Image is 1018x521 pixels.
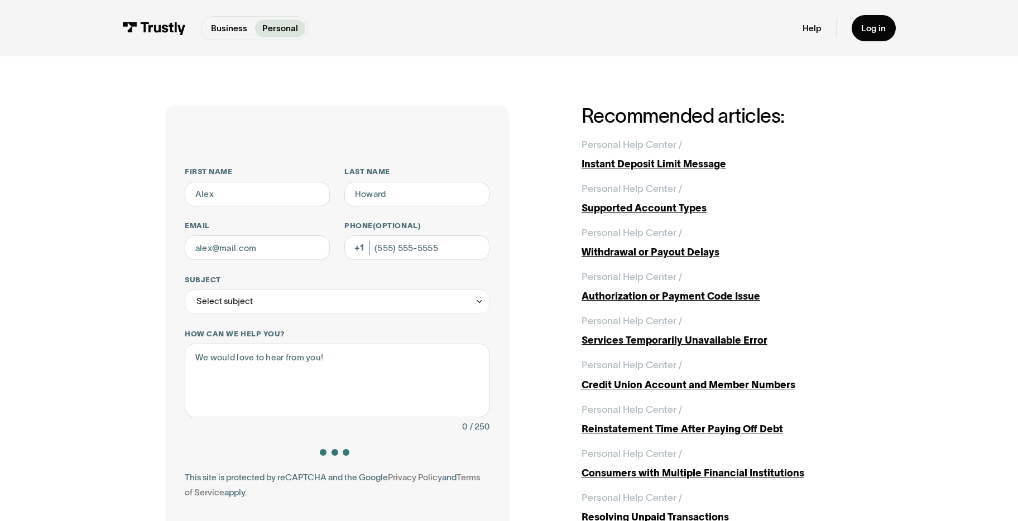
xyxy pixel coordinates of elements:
[373,221,421,230] span: (Optional)
[582,402,853,437] a: Personal Help Center /Reinstatement Time After Paying Off Debt
[582,157,853,171] div: Instant Deposit Limit Message
[582,358,682,372] div: Personal Help Center /
[262,22,298,35] p: Personal
[204,20,254,37] a: Business
[470,419,489,434] div: / 250
[582,269,682,284] div: Personal Help Center /
[582,181,682,196] div: Personal Help Center /
[582,269,853,304] a: Personal Help Center /Authorization or Payment Code Issue
[185,221,330,231] label: Email
[582,422,853,436] div: Reinstatement Time After Paying Off Debt
[582,201,853,215] div: Supported Account Types
[582,490,682,505] div: Personal Help Center /
[185,182,330,206] input: Alex
[122,22,186,35] img: Trustly Logo
[344,182,489,206] input: Howard
[211,22,247,35] p: Business
[582,245,853,259] div: Withdrawal or Payout Delays
[582,105,853,127] h2: Recommended articles:
[861,23,886,34] div: Log in
[582,446,682,461] div: Personal Help Center /
[582,333,853,348] div: Services Temporarily Unavailable Error
[582,225,853,260] a: Personal Help Center /Withdrawal or Payout Delays
[185,167,330,177] label: First name
[582,466,853,480] div: Consumers with Multiple Financial Institutions
[582,313,853,348] a: Personal Help Center /Services Temporarily Unavailable Error
[185,329,489,339] label: How can we help you?
[344,167,489,177] label: Last name
[185,472,480,496] a: Terms of Service
[388,472,442,482] a: Privacy Policy
[344,235,489,260] input: (555) 555-5555
[582,313,682,328] div: Personal Help Center /
[255,20,305,37] a: Personal
[852,15,896,41] a: Log in
[582,181,853,216] a: Personal Help Center /Supported Account Types
[185,470,489,500] div: This site is protected by reCAPTCHA and the Google and apply.
[582,402,682,417] div: Personal Help Center /
[582,137,682,152] div: Personal Help Center /
[582,137,853,172] a: Personal Help Center /Instant Deposit Limit Message
[582,446,853,481] a: Personal Help Center /Consumers with Multiple Financial Institutions
[582,289,853,303] div: Authorization or Payment Code Issue
[185,235,330,260] input: alex@mail.com
[582,358,853,392] a: Personal Help Center /Credit Union Account and Member Numbers
[462,419,467,434] div: 0
[185,275,489,285] label: Subject
[803,23,822,34] a: Help
[344,221,489,231] label: Phone
[582,378,853,392] div: Credit Union Account and Member Numbers
[582,225,682,240] div: Personal Help Center /
[196,294,253,308] div: Select subject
